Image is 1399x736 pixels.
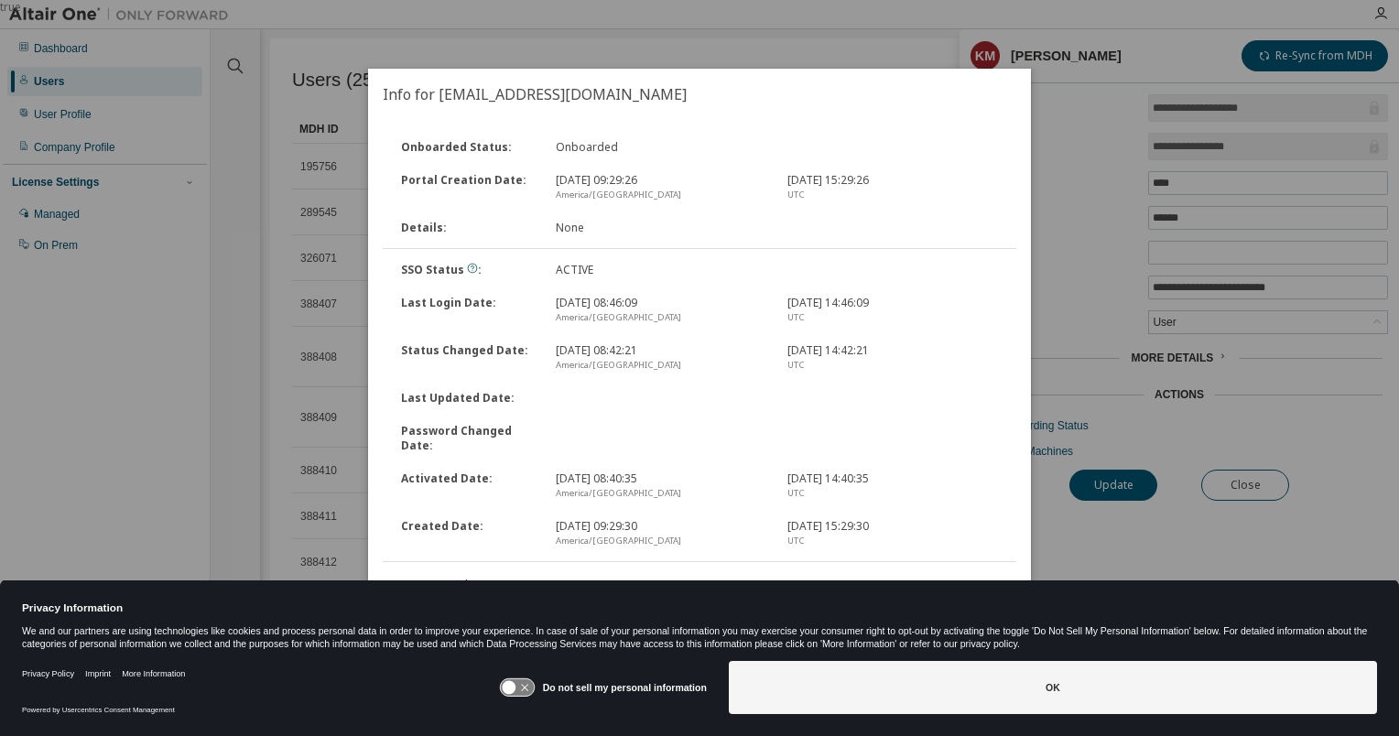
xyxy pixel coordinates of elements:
[545,471,776,501] div: [DATE] 08:40:35
[390,471,545,501] div: Activated Date :
[390,140,545,155] div: Onboarded Status :
[776,343,1008,373] div: [DATE] 14:42:21
[787,188,997,202] div: UTC
[776,519,1008,548] div: [DATE] 15:29:30
[390,173,545,202] div: Portal Creation Date :
[545,221,776,235] div: None
[390,221,545,235] div: Details :
[556,486,765,501] div: America/[GEOGRAPHIC_DATA]
[390,424,545,453] div: Password Changed Date :
[545,263,776,277] div: ACTIVE
[545,140,776,155] div: Onboarded
[556,310,765,325] div: America/[GEOGRAPHIC_DATA]
[776,296,1008,325] div: [DATE] 14:46:09
[383,577,468,592] a: Reset Password
[545,519,776,548] div: [DATE] 09:29:30
[776,173,1008,202] div: [DATE] 15:29:26
[368,69,1031,120] h2: Info for [EMAIL_ADDRESS][DOMAIN_NAME]
[390,519,545,548] div: Created Date :
[787,310,997,325] div: UTC
[390,343,545,373] div: Status Changed Date :
[545,173,776,202] div: [DATE] 09:29:26
[390,263,545,277] div: SSO Status :
[776,471,1008,501] div: [DATE] 14:40:35
[787,358,997,373] div: UTC
[390,391,545,406] div: Last Updated Date :
[787,534,997,548] div: UTC
[545,296,776,325] div: [DATE] 08:46:09
[390,296,545,325] div: Last Login Date :
[556,534,765,548] div: America/[GEOGRAPHIC_DATA]
[556,188,765,202] div: America/[GEOGRAPHIC_DATA]
[545,343,776,373] div: [DATE] 08:42:21
[787,486,997,501] div: UTC
[556,358,765,373] div: America/[GEOGRAPHIC_DATA]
